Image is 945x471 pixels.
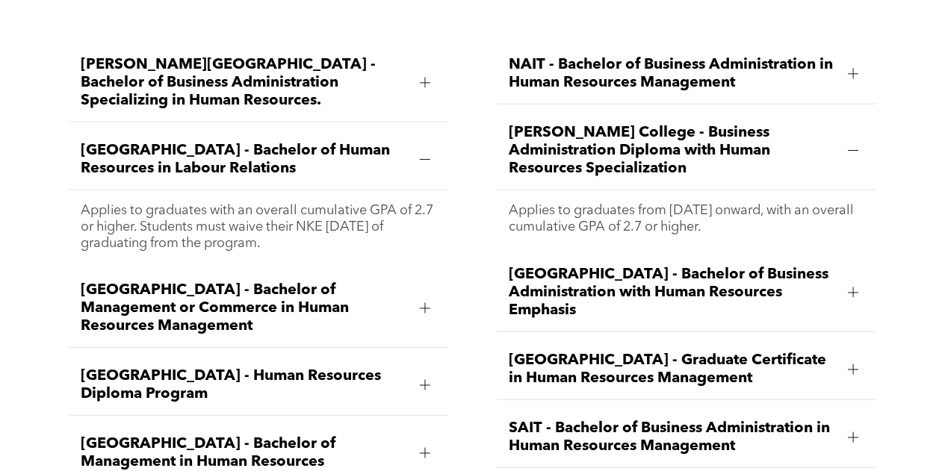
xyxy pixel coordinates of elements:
p: Applies to graduates from [DATE] onward, with an overall cumulative GPA of 2.7 or higher. [509,202,864,235]
span: [GEOGRAPHIC_DATA] - Bachelor of Business Administration with Human Resources Emphasis [509,266,836,319]
span: [PERSON_NAME] College - Business Administration Diploma with Human Resources Specialization [509,124,836,178]
p: Applies to graduates with an overall cumulative GPA of 2.7 or higher. Students must waive their N... [81,202,436,252]
span: [GEOGRAPHIC_DATA] - Bachelor of Human Resources in Labour Relations [81,142,408,178]
span: SAIT - Bachelor of Business Administration in Human Resources Management [509,419,836,455]
span: [GEOGRAPHIC_DATA] - Human Resources Diploma Program [81,367,408,403]
span: [GEOGRAPHIC_DATA] - Bachelor of Management or Commerce in Human Resources Management [81,281,408,335]
span: [GEOGRAPHIC_DATA] - Graduate Certificate in Human Resources Management [509,352,836,387]
span: NAIT - Bachelor of Business Administration in Human Resources Management [509,56,836,92]
span: [GEOGRAPHIC_DATA] - Bachelor of Management in Human Resources [81,435,408,471]
span: [PERSON_NAME][GEOGRAPHIC_DATA] - Bachelor of Business Administration Specializing in Human Resour... [81,56,408,110]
